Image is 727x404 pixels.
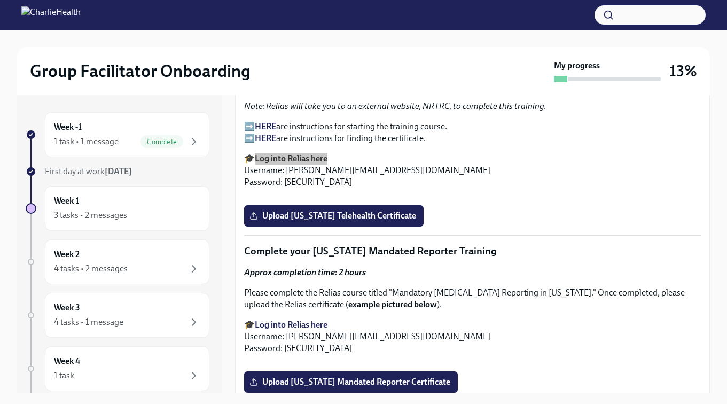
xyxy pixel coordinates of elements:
a: HERE [255,121,276,131]
label: Upload [US_STATE] Mandated Reporter Certificate [244,371,458,393]
a: Week 41 task [26,346,209,391]
em: Note: Relias will take you to an external website, NRTRC, to complete this training. [244,101,546,111]
div: 1 task [54,370,74,382]
span: Upload [US_STATE] Telehealth Certificate [252,211,416,221]
span: Complete [140,138,183,146]
a: Week 34 tasks • 1 message [26,293,209,338]
p: ➡️ are instructions for starting the training course. ➡️ are instructions for finding the certifi... [244,121,701,144]
a: Week -11 task • 1 messageComplete [26,112,209,157]
strong: Approx completion time: 2 hours [244,267,366,277]
span: First day at work [45,166,132,176]
p: Please complete the Relias course titled "Mandatory [MEDICAL_DATA] Reporting in [US_STATE]." Once... [244,287,701,310]
h6: Week 3 [54,302,80,314]
strong: My progress [554,60,600,72]
div: 3 tasks • 2 messages [54,209,127,221]
a: HERE [255,133,276,143]
p: 🎓 Username: [PERSON_NAME][EMAIL_ADDRESS][DOMAIN_NAME] Password: [SECURITY_DATA] [244,319,701,354]
img: CharlieHealth [21,6,81,24]
strong: example pictured below [348,299,437,309]
p: Complete your [US_STATE] Mandated Reporter Training [244,244,701,258]
label: Upload [US_STATE] Telehealth Certificate [244,205,424,227]
h2: Group Facilitator Onboarding [30,60,251,82]
span: Upload [US_STATE] Mandated Reporter Certificate [252,377,450,387]
h6: Week 4 [54,355,80,367]
h6: Week 2 [54,248,80,260]
p: 🎓 Username: [PERSON_NAME][EMAIL_ADDRESS][DOMAIN_NAME] Password: [SECURITY_DATA] [244,153,701,188]
h6: Week 1 [54,195,79,207]
a: Log into Relias here [255,320,327,330]
a: Log into Relias here [255,153,327,164]
a: Week 24 tasks • 2 messages [26,239,209,284]
div: 1 task • 1 message [54,136,119,147]
a: First day at work[DATE] [26,166,209,177]
h3: 13% [669,61,697,81]
strong: [DATE] [105,166,132,176]
h6: Week -1 [54,121,82,133]
div: 4 tasks • 1 message [54,316,123,328]
a: Week 13 tasks • 2 messages [26,186,209,231]
div: 4 tasks • 2 messages [54,263,128,275]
